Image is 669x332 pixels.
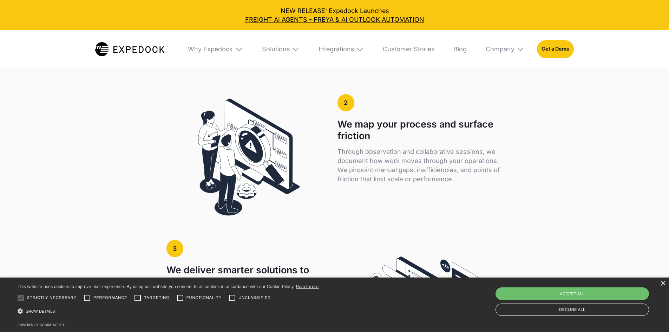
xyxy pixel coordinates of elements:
[337,147,502,184] p: Through observation and collaborative sessions, we document how work moves through your operation...
[188,45,233,53] div: Why Expedock
[312,30,370,68] div: Integrations
[182,30,249,68] div: Why Expedock
[166,264,322,287] h1: We deliver smarter solutions to help you scale
[18,323,65,327] a: Powered by cookie-script
[144,295,169,301] span: Targeting
[376,30,441,68] a: Customer Stories
[319,45,354,53] div: Integrations
[447,30,473,68] a: Blog
[166,240,183,257] a: 3
[537,40,574,58] a: Get a Demo
[256,30,306,68] div: Solutions
[93,295,127,301] span: Performance
[337,94,354,111] a: 2
[486,45,514,53] div: Company
[496,304,649,316] div: Decline all
[296,284,319,289] a: Read more
[552,256,669,332] iframe: Chat Widget
[27,295,77,301] span: Strictly necessary
[496,287,649,300] div: Accept all
[6,15,663,24] a: FREIGHT AI AGENTS - FREYA & AI OUTLOOK AUTOMATION
[479,30,531,68] div: Company
[18,284,295,289] span: This website uses cookies to improve user experience. By using our website you consent to all coo...
[26,309,55,313] span: Show details
[262,45,290,53] div: Solutions
[186,295,222,301] span: Functionality
[337,118,502,141] h1: We map your process and surface friction
[238,295,271,301] span: Unclassified
[18,306,319,317] div: Show details
[6,6,663,24] div: NEW RELEASE: Expedock Launches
